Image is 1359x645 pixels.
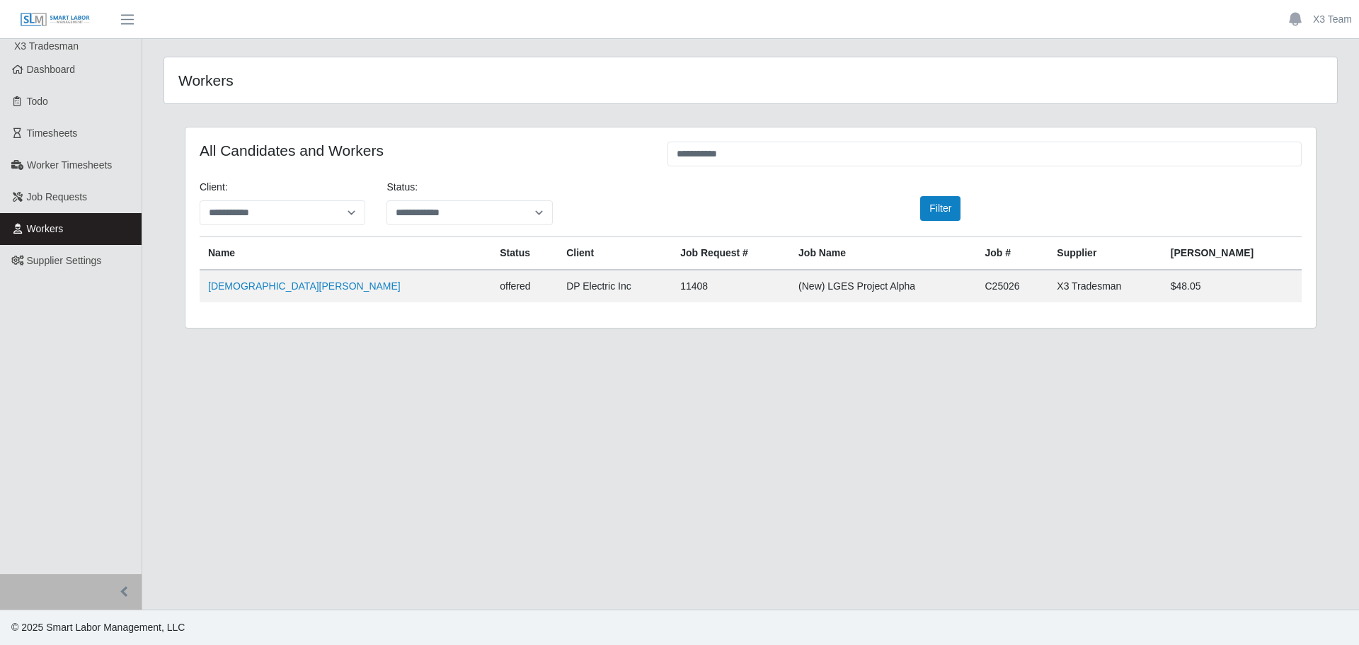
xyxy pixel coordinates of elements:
[1313,12,1352,27] a: X3 Team
[27,255,102,266] span: Supplier Settings
[386,180,418,195] label: Status:
[558,237,672,270] th: Client
[491,237,558,270] th: Status
[208,280,401,292] a: [DEMOGRAPHIC_DATA][PERSON_NAME]
[558,270,672,302] td: DP Electric Inc
[27,191,88,202] span: Job Requests
[178,72,643,89] h4: Workers
[11,622,185,633] span: © 2025 Smart Labor Management, LLC
[1162,270,1302,302] td: $48.05
[20,12,91,28] img: SLM Logo
[27,223,64,234] span: Workers
[977,270,1049,302] td: C25026
[672,237,790,270] th: Job Request #
[200,237,491,270] th: Name
[1048,237,1162,270] th: Supplier
[977,237,1049,270] th: Job #
[790,237,976,270] th: Job Name
[27,96,48,107] span: Todo
[1048,270,1162,302] td: X3 Tradesman
[491,270,558,302] td: offered
[27,127,78,139] span: Timesheets
[27,159,112,171] span: Worker Timesheets
[14,40,79,52] span: X3 Tradesman
[200,180,228,195] label: Client:
[200,142,646,159] h4: All Candidates and Workers
[27,64,76,75] span: Dashboard
[1162,237,1302,270] th: [PERSON_NAME]
[672,270,790,302] td: 11408
[790,270,976,302] td: (New) LGES Project Alpha
[920,196,961,221] button: Filter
